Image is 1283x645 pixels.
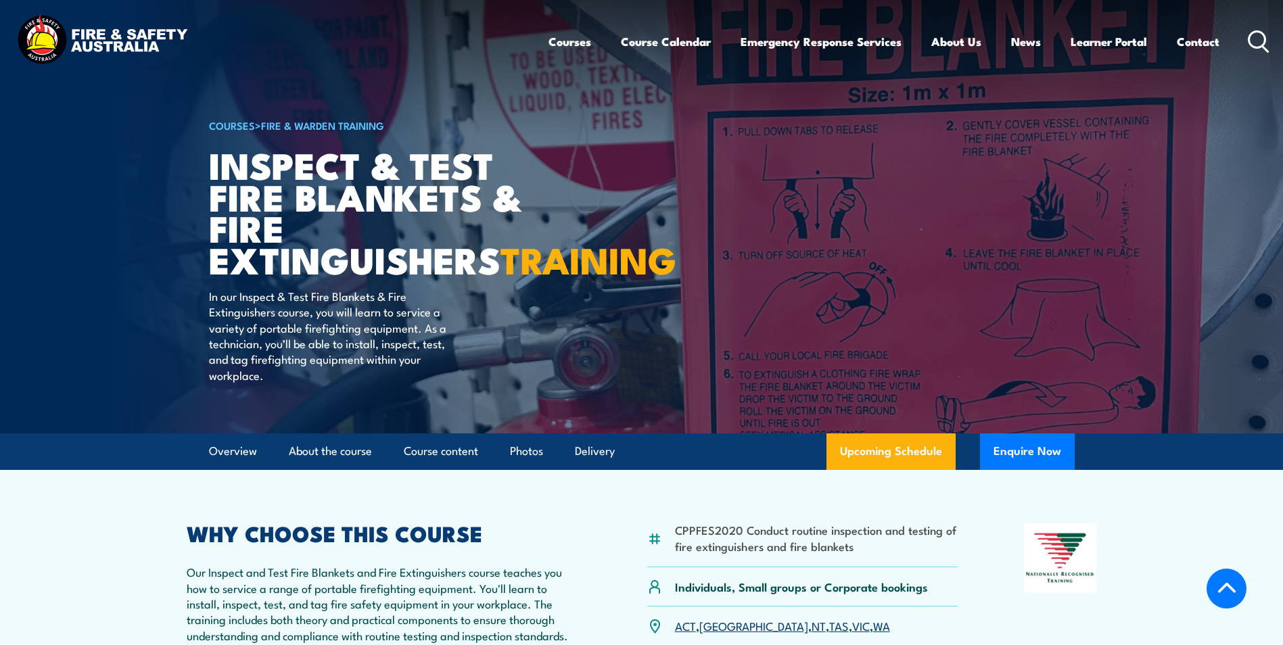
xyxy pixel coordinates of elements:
a: Fire & Warden Training [261,118,384,133]
a: About Us [931,24,981,59]
a: Courses [549,24,591,59]
img: Nationally Recognised Training logo. [1024,523,1097,592]
a: Learner Portal [1071,24,1147,59]
p: , , , , , [675,618,890,634]
a: TAS [829,617,849,634]
a: Delivery [575,433,615,469]
a: About the course [289,433,372,469]
a: Emergency Response Services [741,24,902,59]
p: Our Inspect and Test Fire Blankets and Fire Extinguishers course teaches you how to service a ran... [187,564,582,643]
a: Course content [404,433,478,469]
button: Enquire Now [980,433,1075,470]
a: Upcoming Schedule [826,433,956,470]
a: Course Calendar [621,24,711,59]
a: Overview [209,433,257,469]
a: COURSES [209,118,255,133]
a: Photos [510,433,543,469]
a: WA [873,617,890,634]
h1: Inspect & Test Fire Blankets & Fire Extinguishers [209,149,543,275]
li: CPPFES2020 Conduct routine inspection and testing of fire extinguishers and fire blankets [675,522,958,554]
a: ACT [675,617,696,634]
p: Individuals, Small groups or Corporate bookings [675,579,928,594]
a: News [1011,24,1041,59]
h2: WHY CHOOSE THIS COURSE [187,523,582,542]
a: [GEOGRAPHIC_DATA] [699,617,808,634]
p: In our Inspect & Test Fire Blankets & Fire Extinguishers course, you will learn to service a vari... [209,288,456,383]
a: NT [812,617,826,634]
a: VIC [852,617,870,634]
strong: TRAINING [500,231,676,287]
h6: > [209,117,543,133]
a: Contact [1177,24,1219,59]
